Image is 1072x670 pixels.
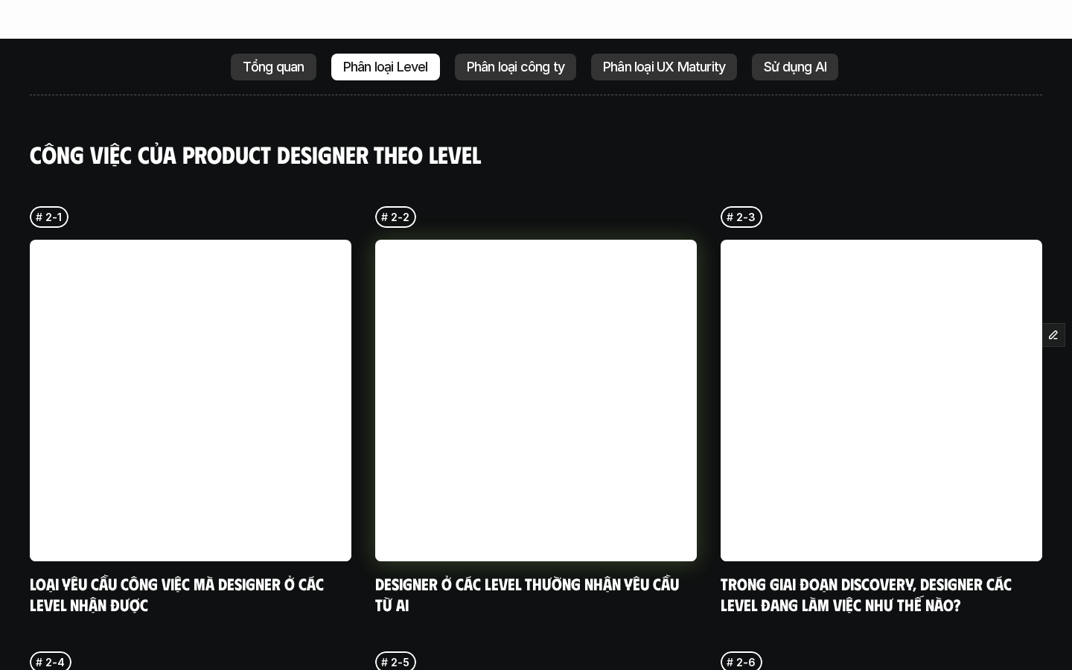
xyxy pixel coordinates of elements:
[391,654,409,670] p: 2-5
[603,60,725,74] p: Phân loại UX Maturity
[752,54,838,80] a: Sử dụng AI
[231,54,316,80] a: Tổng quan
[343,60,428,74] p: Phân loại Level
[736,654,755,670] p: 2-6
[764,60,826,74] p: Sử dụng AI
[30,573,328,614] a: Loại yêu cầu công việc mà designer ở các level nhận được
[721,573,1015,614] a: Trong giai đoạn Discovery, designer các level đang làm việc như thế nào?
[1042,324,1065,346] button: Edit Framer Content
[381,656,388,667] h6: #
[727,656,733,667] h6: #
[391,209,409,225] p: 2-2
[736,209,755,225] p: 2-3
[727,211,733,222] h6: #
[591,54,737,80] a: Phân loại UX Maturity
[331,54,440,80] a: Phân loại Level
[45,654,64,670] p: 2-4
[36,656,42,667] h6: #
[30,140,1042,168] h4: Công việc của Product Designer theo level
[455,54,576,80] a: Phân loại công ty
[467,60,564,74] p: Phân loại công ty
[36,211,42,222] h6: #
[243,60,304,74] p: Tổng quan
[375,573,683,614] a: Designer ở các level thường nhận yêu cầu từ ai
[45,209,61,225] p: 2-1
[381,211,388,222] h6: #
